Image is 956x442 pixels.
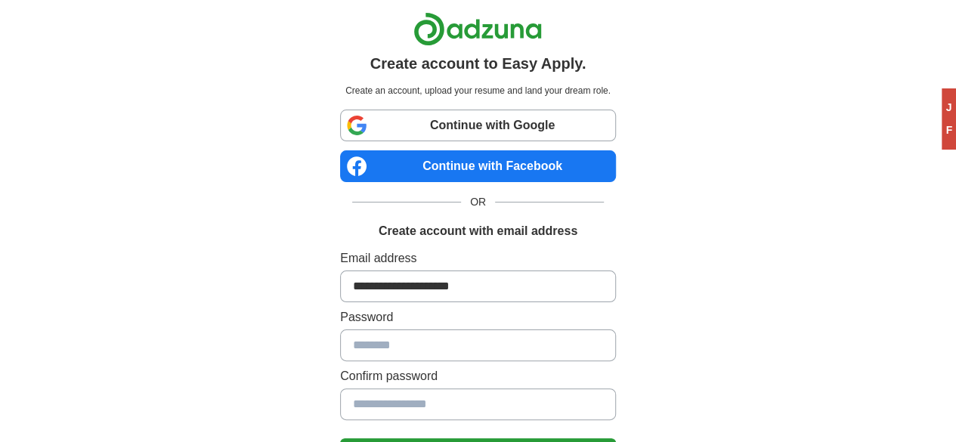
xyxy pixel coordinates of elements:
h1: Create account to Easy Apply. [370,52,586,75]
label: Confirm password [340,367,616,385]
span: OR [461,194,495,210]
a: Continue with Facebook [340,150,616,182]
img: Adzuna logo [413,12,542,46]
a: Continue with Google [340,110,616,141]
h1: Create account with email address [379,222,577,240]
label: Email address [340,249,616,267]
p: Create an account, upload your resume and land your dream role. [343,84,613,97]
label: Password [340,308,616,326]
